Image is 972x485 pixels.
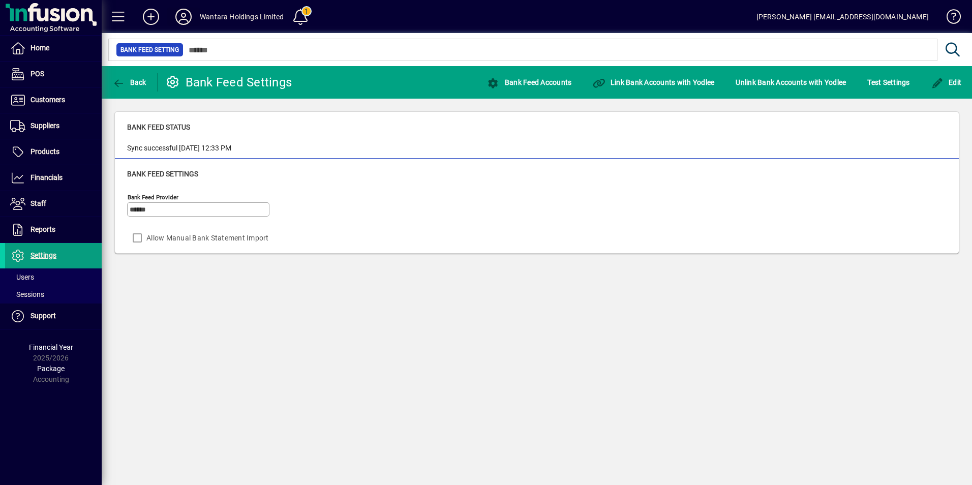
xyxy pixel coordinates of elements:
button: Back [110,73,149,92]
a: Sessions [5,286,102,303]
span: Home [31,44,49,52]
button: Test Settings [865,73,912,92]
button: Unlink Bank Accounts with Yodlee [733,73,848,92]
span: Financial Year [29,343,73,351]
a: Knowledge Base [939,2,959,35]
span: Bank Feed Setting [120,45,179,55]
span: Bank Feed Accounts [487,78,571,86]
a: Reports [5,217,102,243]
a: Staff [5,191,102,217]
span: Settings [31,251,56,259]
button: Add [135,8,167,26]
a: Products [5,139,102,165]
span: Support [31,312,56,320]
a: Support [5,304,102,329]
mat-label: Bank Feed Provider [128,194,178,201]
span: Bank Feed Settings [127,170,198,178]
app-page-header-button: Back [102,73,158,92]
span: Products [31,147,59,156]
a: Suppliers [5,113,102,139]
span: Financials [31,173,63,181]
button: Profile [167,8,200,26]
span: Reports [31,225,55,233]
span: Sessions [10,290,44,298]
button: Bank Feed Accounts [484,73,574,92]
a: Financials [5,165,102,191]
span: Test Settings [867,74,909,90]
span: Package [37,365,65,373]
span: Users [10,273,34,281]
button: Link Bank Accounts with Yodlee [590,73,717,92]
a: Home [5,36,102,61]
span: Link Bank Accounts with Yodlee [593,78,714,86]
a: POS [5,62,102,87]
div: Bank Feed Settings [165,74,292,90]
span: POS [31,70,44,78]
a: Users [5,268,102,286]
span: Unlink Bank Accounts with Yodlee [736,74,846,90]
span: Customers [31,96,65,104]
div: Sync successful [DATE] 12:33 PM [127,143,231,154]
span: Edit [931,78,962,86]
button: Edit [929,73,964,92]
div: [PERSON_NAME] [EMAIL_ADDRESS][DOMAIN_NAME] [756,9,929,25]
span: Staff [31,199,46,207]
a: Customers [5,87,102,113]
div: Wantara Holdings Limited [200,9,284,25]
span: Suppliers [31,122,59,130]
span: Back [112,78,146,86]
span: Bank Feed Status [127,123,190,131]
